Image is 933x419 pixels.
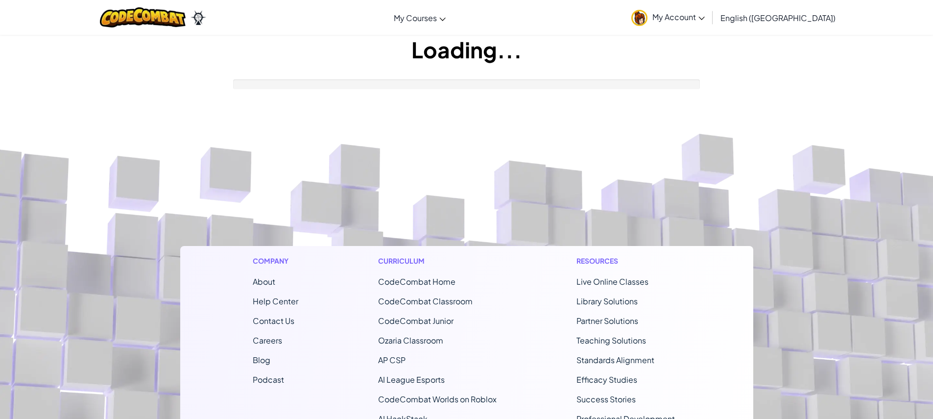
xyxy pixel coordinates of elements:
a: CodeCombat Junior [378,316,454,326]
a: Library Solutions [576,296,638,306]
a: My Account [626,2,710,33]
a: Blog [253,355,270,365]
h1: Company [253,256,298,266]
a: AP CSP [378,355,406,365]
a: CodeCombat Classroom [378,296,473,306]
span: My Account [652,12,705,22]
span: Contact Us [253,316,294,326]
img: avatar [631,10,647,26]
a: Help Center [253,296,298,306]
a: About [253,276,275,287]
a: AI League Esports [378,374,445,385]
span: CodeCombat Home [378,276,455,287]
img: CodeCombat logo [100,7,186,27]
a: Efficacy Studies [576,374,637,385]
a: Teaching Solutions [576,335,646,345]
a: Success Stories [576,394,636,404]
a: My Courses [389,4,451,31]
a: Live Online Classes [576,276,648,287]
span: English ([GEOGRAPHIC_DATA]) [720,13,836,23]
a: Podcast [253,374,284,385]
a: Ozaria Classroom [378,335,443,345]
a: Careers [253,335,282,345]
span: My Courses [394,13,437,23]
a: English ([GEOGRAPHIC_DATA]) [716,4,840,31]
img: Ozaria [191,10,206,25]
a: Partner Solutions [576,316,638,326]
a: CodeCombat Worlds on Roblox [378,394,497,404]
h1: Curriculum [378,256,497,266]
h1: Resources [576,256,681,266]
a: Standards Alignment [576,355,654,365]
